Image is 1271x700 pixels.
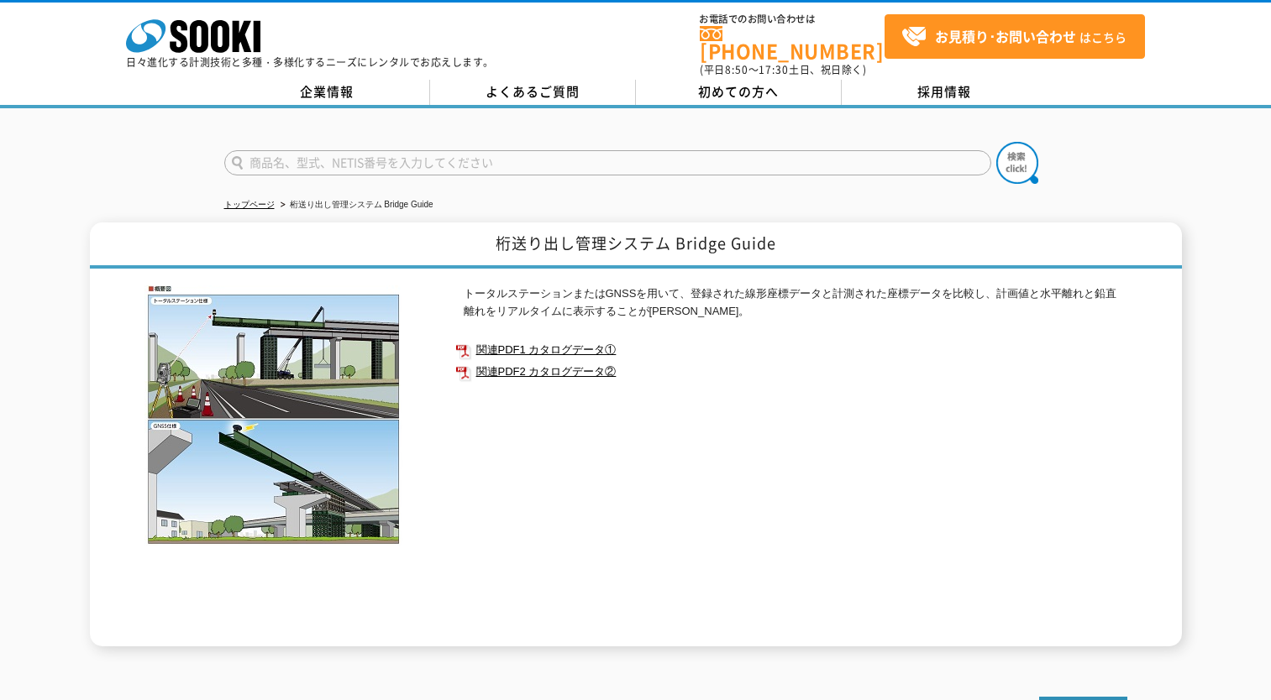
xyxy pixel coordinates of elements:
input: 商品名、型式、NETIS番号を入力してください [224,150,991,175]
img: btn_search.png [996,142,1038,184]
h1: 桁送り出し管理システム Bridge Guide [90,222,1182,269]
a: トップページ [224,200,275,209]
a: お見積り･お問い合わせはこちら [885,14,1145,59]
a: 採用情報 [842,80,1048,105]
strong: お見積り･お問い合わせ [935,26,1076,46]
img: 桁送り出し管理システム Bridge Guide [144,285,405,546]
p: 日々進化する計測技術と多種・多様化するニーズにレンタルでお応えします。 [126,57,494,67]
a: 企業情報 [224,80,430,105]
a: [PHONE_NUMBER] [700,26,885,60]
span: お電話でのお問い合わせは [700,14,885,24]
a: 初めての方へ [636,80,842,105]
p: トータルステーションまたはGNSSを用いて、登録された線形座標データと計測された座標データを比較し、計画値と水平離れと鉛直離れをリアルタイムに表示することが[PERSON_NAME]。 [464,285,1127,321]
a: よくあるご質問 [430,80,636,105]
a: 関連PDF2 カタログデータ② [455,361,1127,383]
span: はこちら [901,24,1127,50]
span: 8:50 [725,62,748,77]
span: 17:30 [759,62,789,77]
a: 関連PDF1 カタログデータ① [455,339,1127,361]
span: 初めての方へ [698,82,779,101]
li: 桁送り出し管理システム Bridge Guide [277,196,433,214]
span: (平日 ～ 土日、祝日除く) [700,62,866,77]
